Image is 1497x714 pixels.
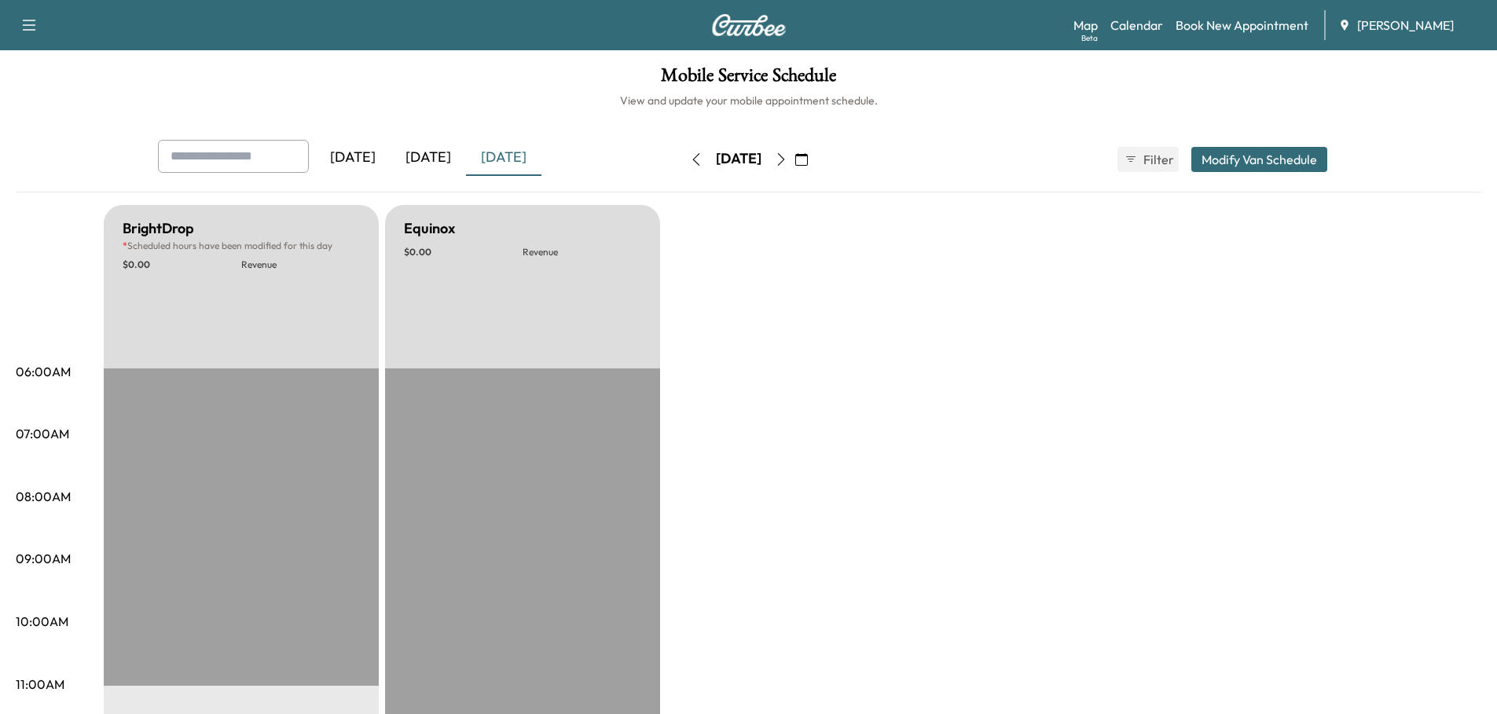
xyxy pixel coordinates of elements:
p: 09:00AM [16,549,71,568]
p: $ 0.00 [123,258,241,271]
a: Book New Appointment [1176,16,1308,35]
p: 06:00AM [16,362,71,381]
h6: View and update your mobile appointment schedule. [16,93,1481,108]
span: Filter [1143,150,1172,169]
div: [DATE] [391,140,466,176]
p: Revenue [523,246,641,258]
button: Modify Van Schedule [1191,147,1327,172]
div: [DATE] [315,140,391,176]
p: Scheduled hours have been modified for this day [123,240,360,252]
p: 10:00AM [16,612,68,631]
div: [DATE] [716,149,761,169]
a: MapBeta [1073,16,1098,35]
p: 11:00AM [16,675,64,694]
h5: Equinox [404,218,455,240]
h5: BrightDrop [123,218,194,240]
button: Filter [1117,147,1179,172]
span: [PERSON_NAME] [1357,16,1454,35]
div: Beta [1081,32,1098,44]
p: 07:00AM [16,424,69,443]
p: $ 0.00 [404,246,523,258]
h1: Mobile Service Schedule [16,66,1481,93]
a: Calendar [1110,16,1163,35]
img: Curbee Logo [711,14,787,36]
p: Revenue [241,258,360,271]
div: [DATE] [466,140,541,176]
p: 08:00AM [16,487,71,506]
